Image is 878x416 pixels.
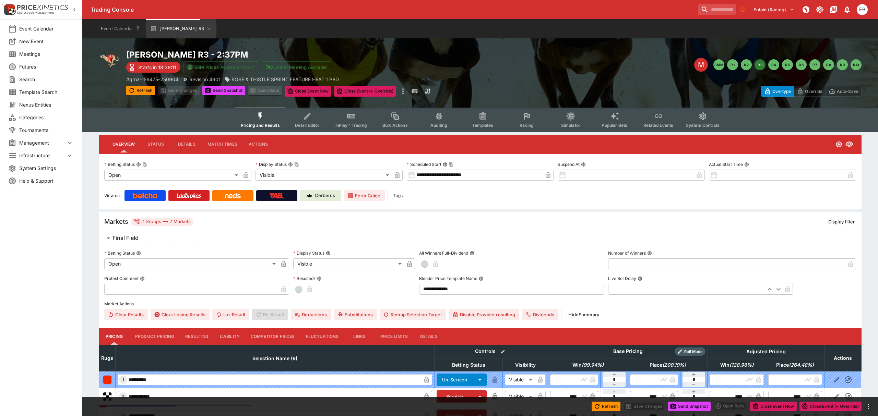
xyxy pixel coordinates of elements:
[708,345,824,358] th: Adjusted Pricing
[104,299,856,309] label: Market Actions
[91,6,695,13] div: Trading Console
[19,88,74,96] span: Template Search
[326,251,331,256] button: Display Status
[741,59,752,70] button: R2
[399,86,407,97] button: more
[19,126,74,134] span: Tournaments
[835,141,842,148] svg: Open
[430,123,447,128] span: Auditing
[104,170,240,181] div: Open
[582,361,604,369] em: ( 99.94 %)
[581,162,586,167] button: Suspend At
[294,162,299,167] button: Copy To Clipboard
[99,328,130,345] button: Pricing
[643,123,673,128] span: Related Events
[256,161,287,167] p: Display Status
[789,361,814,369] em: ( 264.48 %)
[126,76,178,83] p: Copy To Clipboard
[245,328,300,345] button: Competitor Prices
[768,59,779,70] button: R4
[138,64,176,71] p: Starts in 18:39:11
[837,88,858,95] p: Auto-Save
[126,49,494,60] h2: Copy To Clipboard
[112,234,139,242] h6: Final Field
[293,258,404,269] div: Visible
[407,161,441,167] p: Scheduled Start
[845,140,853,148] svg: Visible
[851,59,862,70] button: R10
[245,354,305,363] span: Selection Name (9)
[2,3,16,16] img: PriceKinetics Logo
[505,391,535,402] div: Visible
[827,3,840,16] button: Documentation
[713,401,747,411] div: split button
[293,276,316,281] p: Resulted?
[638,276,642,281] button: Live Bet Delay
[375,328,413,345] button: Price Limits
[214,328,245,345] button: Liability
[564,309,603,320] button: HideSummary
[565,361,611,369] span: excl. Emergencies (99.94%)
[561,123,580,128] span: Simulator
[256,170,392,181] div: Visible
[382,123,408,128] span: Bulk Actions
[104,190,122,201] label: View on :
[19,76,74,83] span: Search
[270,193,284,198] img: TabNZ
[698,4,736,15] input: search
[315,192,335,199] p: Cerberus
[307,193,312,198] img: Cerberus
[737,4,748,15] button: No Bookmarks
[107,136,140,152] button: Overview
[826,86,862,97] button: Auto-Save
[19,25,74,32] span: Event Calendar
[171,136,202,152] button: Details
[140,276,145,281] button: Protest Comment
[761,86,794,97] button: Overtype
[146,19,216,38] button: [PERSON_NAME] R3
[288,162,293,167] button: Display StatusCopy To Clipboard
[772,88,791,95] p: Overtype
[334,309,377,320] button: Substitutions
[686,123,720,128] span: System Controls
[749,4,798,15] button: Select Tenant
[151,309,210,320] button: Clear Losing Results
[140,136,171,152] button: Status
[133,193,157,198] img: Betcha
[99,345,116,371] th: Rugs
[19,38,74,45] span: New Event
[380,309,446,320] button: Remap Selection Target
[413,328,444,345] button: Details
[647,251,652,256] button: Number of Winners
[212,309,249,320] button: Un-Result
[335,123,367,128] span: InPlay™ Trading
[317,276,322,281] button: Resulted?
[300,328,344,345] button: Fluctuations
[794,86,826,97] button: Override
[608,250,646,256] p: Number of Winners
[19,63,74,70] span: Futures
[104,258,278,269] div: Open
[202,136,243,152] button: Match Times
[17,5,68,10] img: PriceKinetics
[837,59,848,70] button: R9
[225,76,339,83] div: ROSE & THISTLE SPRINT FEATURE HEAT 1 PBD
[642,361,693,369] span: excl. Emergencies (200.19%)
[419,276,477,281] p: Blender Price Template Name
[121,377,126,382] span: 1
[344,328,375,345] button: Links
[121,394,126,399] span: 2
[709,161,743,167] p: Actual Start Time
[558,161,580,167] p: Suspend At
[505,374,535,385] div: Visible
[17,11,54,14] img: Sportsbook Management
[855,2,870,17] button: Eloise Bertwistle
[189,76,221,83] p: Revision 4901
[729,361,754,369] em: ( 128.96 %)
[864,402,873,411] button: more
[262,61,331,73] button: Jetbet Meeting Available
[841,3,853,16] button: Notifications
[443,162,448,167] button: Scheduled StartCopy To Clipboard
[104,218,128,225] h5: Markets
